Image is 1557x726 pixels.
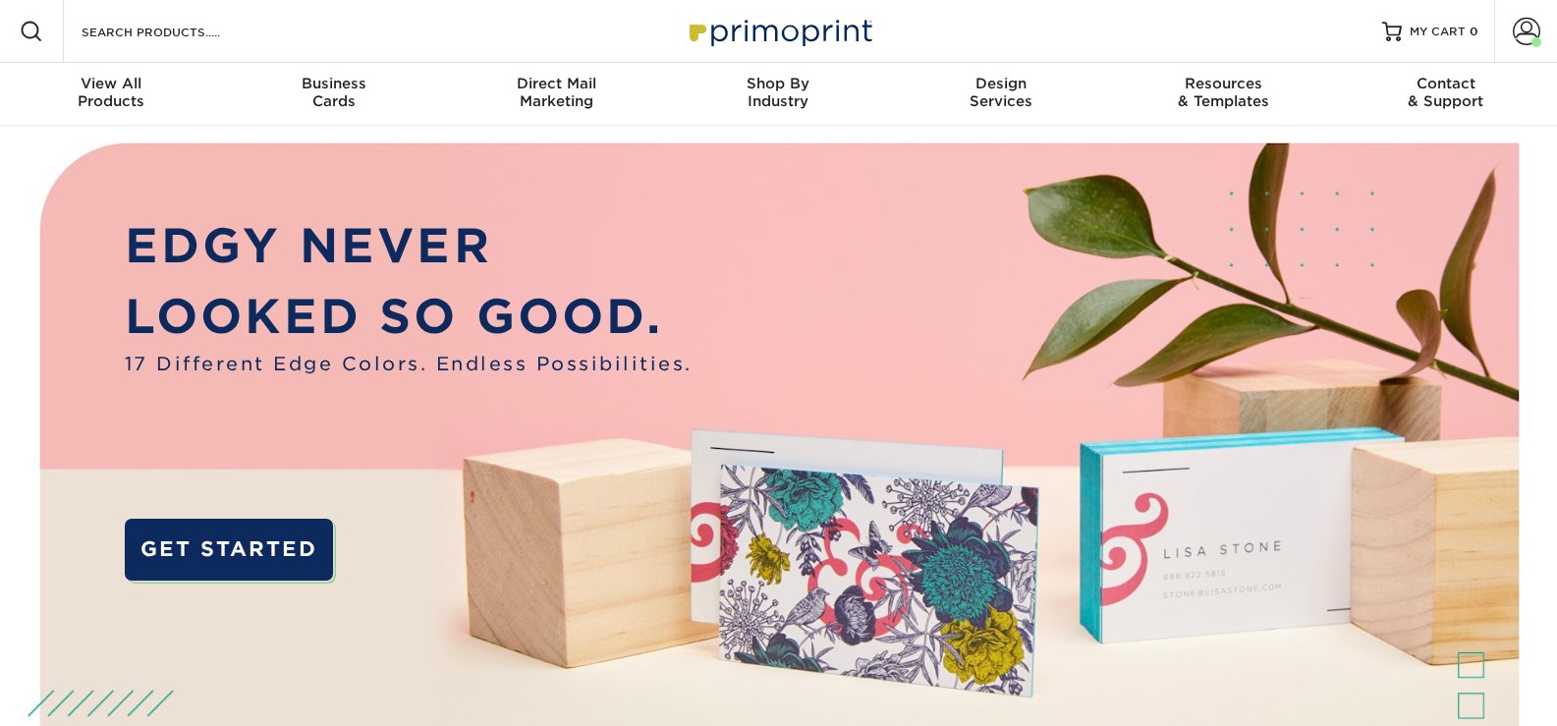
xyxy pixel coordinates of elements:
[1112,63,1334,126] a: Resources& Templates
[222,75,444,110] div: Cards
[667,75,889,110] div: Industry
[125,281,693,351] p: LOOKED SO GOOD.
[222,75,444,92] span: Business
[1335,63,1557,126] a: Contact& Support
[445,75,667,92] span: Direct Mail
[1112,75,1334,110] div: & Templates
[667,63,889,126] a: Shop ByIndustry
[125,351,693,379] span: 17 Different Edge Colors. Endless Possibilities.
[125,210,693,280] p: EDGY NEVER
[890,75,1112,92] span: Design
[125,519,333,581] a: GET STARTED
[890,63,1112,126] a: DesignServices
[890,75,1112,110] div: Services
[80,20,271,43] input: SEARCH PRODUCTS.....
[681,10,877,52] img: Primoprint
[667,75,889,92] span: Shop By
[1470,25,1478,38] span: 0
[1112,75,1334,92] span: Resources
[1335,75,1557,92] span: Contact
[1410,24,1466,40] span: MY CART
[445,75,667,110] div: Marketing
[222,63,444,126] a: BusinessCards
[1335,75,1557,110] div: & Support
[445,63,667,126] a: Direct MailMarketing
